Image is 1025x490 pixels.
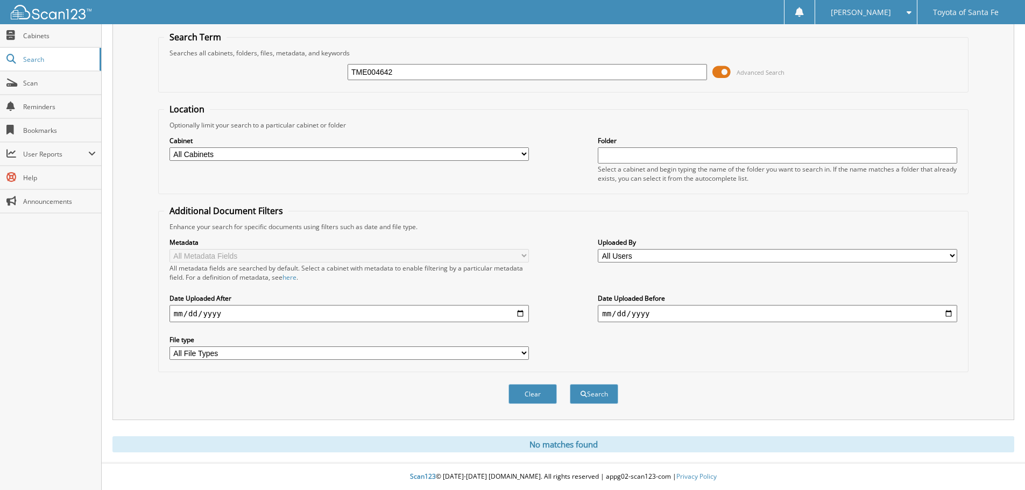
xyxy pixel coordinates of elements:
legend: Search Term [164,31,227,43]
input: end [598,305,957,322]
div: Searches all cabinets, folders, files, metadata, and keywords [164,48,963,58]
span: Reminders [23,102,96,111]
label: File type [169,335,529,344]
span: Toyota of Santa Fe [933,9,999,16]
span: [PERSON_NAME] [831,9,891,16]
div: © [DATE]-[DATE] [DOMAIN_NAME]. All rights reserved | appg02-scan123-com | [102,464,1025,490]
a: Privacy Policy [676,472,717,481]
span: Advanced Search [737,68,784,76]
label: Date Uploaded After [169,294,529,303]
label: Folder [598,136,957,145]
div: All metadata fields are searched by default. Select a cabinet with metadata to enable filtering b... [169,264,529,282]
div: Select a cabinet and begin typing the name of the folder you want to search in. If the name match... [598,165,957,183]
span: Help [23,173,96,182]
legend: Location [164,103,210,115]
legend: Additional Document Filters [164,205,288,217]
label: Uploaded By [598,238,957,247]
span: Scan [23,79,96,88]
button: Clear [508,384,557,404]
span: Scan123 [410,472,436,481]
span: Search [23,55,94,64]
span: Bookmarks [23,126,96,135]
label: Metadata [169,238,529,247]
span: Cabinets [23,31,96,40]
iframe: Chat Widget [971,438,1025,490]
span: User Reports [23,150,88,159]
label: Date Uploaded Before [598,294,957,303]
div: Enhance your search for specific documents using filters such as date and file type. [164,222,963,231]
span: Announcements [23,197,96,206]
label: Cabinet [169,136,529,145]
img: scan123-logo-white.svg [11,5,91,19]
div: No matches found [112,436,1014,452]
input: start [169,305,529,322]
button: Search [570,384,618,404]
a: here [282,273,296,282]
div: Optionally limit your search to a particular cabinet or folder [164,120,963,130]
